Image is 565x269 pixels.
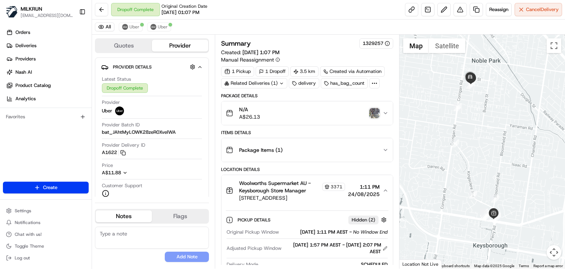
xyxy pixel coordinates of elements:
[15,231,42,237] span: Chat with us!
[486,3,512,16] button: Reassign
[284,242,388,255] div: [DATE] 1:57 PM AEST - [DATE] 2:07 PM AEST
[289,78,319,88] div: delivery
[221,130,393,136] div: Items Details
[320,66,385,77] a: Created via Automation
[152,40,208,52] button: Provider
[469,191,477,199] div: 10
[3,3,76,21] button: MILKRUNMILKRUN[EMAIL_ADDRESS][DOMAIN_NAME]
[221,78,287,88] div: Related Deliveries (1)
[331,184,342,190] span: 3371
[353,229,388,235] span: No Window End
[3,229,89,240] button: Chat with us!
[239,106,260,113] span: N/A
[401,259,426,269] a: Open this area in Google Maps (opens a new window)
[102,170,121,176] span: A$11.88
[221,49,280,56] span: Created:
[102,142,145,149] span: Provider Delivery ID
[221,56,280,63] button: Manual Reassignment
[321,78,368,88] div: has_bag_count
[15,69,32,76] span: Nash AI
[122,24,128,30] img: uber-new-logo.jpeg
[480,209,488,217] div: 4
[3,217,89,228] button: Notifications
[466,81,474,89] div: 13
[454,103,462,111] div: 12
[349,229,352,235] span: -
[489,6,508,13] span: Reassign
[3,53,92,65] a: Providers
[221,93,393,99] div: Package Details
[161,9,199,16] span: [DATE] 01:07 PM
[102,122,140,128] span: Provider Batch ID
[102,182,142,189] span: Customer Support
[102,76,131,83] span: Latest Status
[3,206,89,216] button: Settings
[96,40,152,52] button: Quotes
[115,106,124,115] img: uber-new-logo.jpeg
[102,99,120,106] span: Provider
[3,93,92,105] a: Analytics
[15,29,30,36] span: Orders
[403,38,429,53] button: Show street map
[161,3,207,9] span: Original Creation Date
[481,210,489,219] div: 7
[158,24,168,30] span: Uber
[239,113,260,120] span: A$26.13
[482,212,490,220] div: 8
[102,149,126,156] button: A1622
[15,243,44,249] span: Toggle Theme
[239,179,321,194] span: Woolworths Supermarket AU - Keysborough Store Manager
[493,213,501,221] div: 9
[95,22,114,31] button: All
[3,253,89,263] button: Log out
[102,170,167,176] button: A$11.88
[21,13,73,18] button: [EMAIL_ADDRESS][DOMAIN_NAME]
[438,263,470,269] button: Keyboard shortcuts
[150,24,156,30] img: uber-new-logo.jpeg
[3,80,92,91] a: Product Catalog
[227,261,258,268] span: Delivery Mode
[152,210,208,222] button: Flags
[300,229,348,235] span: [DATE] 1:11 PM AEST
[15,220,40,226] span: Notifications
[256,66,289,77] div: 1 Dropoff
[519,264,529,268] a: Terms (opens in new tab)
[227,245,281,252] span: Adjusted Pickup Window
[399,259,442,269] div: Location Not Live
[369,108,380,118] img: photo_proof_of_delivery image
[221,167,393,172] div: Location Details
[15,208,31,214] span: Settings
[363,40,390,47] button: 1329257
[119,22,143,31] button: Uber
[21,5,42,13] button: MILKRUN
[96,210,152,222] button: Notes
[101,61,203,73] button: Provider Details
[526,6,559,13] span: Cancel Delivery
[547,38,561,53] button: Toggle fullscreen view
[238,217,272,223] span: Pickup Details
[15,56,36,62] span: Providers
[3,27,92,38] a: Orders
[3,111,89,123] div: Favorites
[102,108,112,114] span: Uber
[348,215,388,224] button: Hidden (2)
[451,139,459,147] div: 11
[15,82,51,89] span: Product Catalog
[3,40,92,52] a: Deliveries
[242,49,280,56] span: [DATE] 1:07 PM
[221,175,393,206] button: Woolworths Supermarket AU - Keysborough Store Manager3371[STREET_ADDRESS]1:11 PM24/08/2025
[290,66,319,77] div: 3.5 km
[481,212,489,220] div: 5
[547,245,561,260] button: Map camera controls
[221,66,254,77] div: 1 Pickup
[102,162,113,169] span: Price
[221,101,393,125] button: N/AA$26.13photo_proof_of_delivery image
[15,42,36,49] span: Deliveries
[6,6,18,18] img: MILKRUN
[147,22,171,31] button: Uber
